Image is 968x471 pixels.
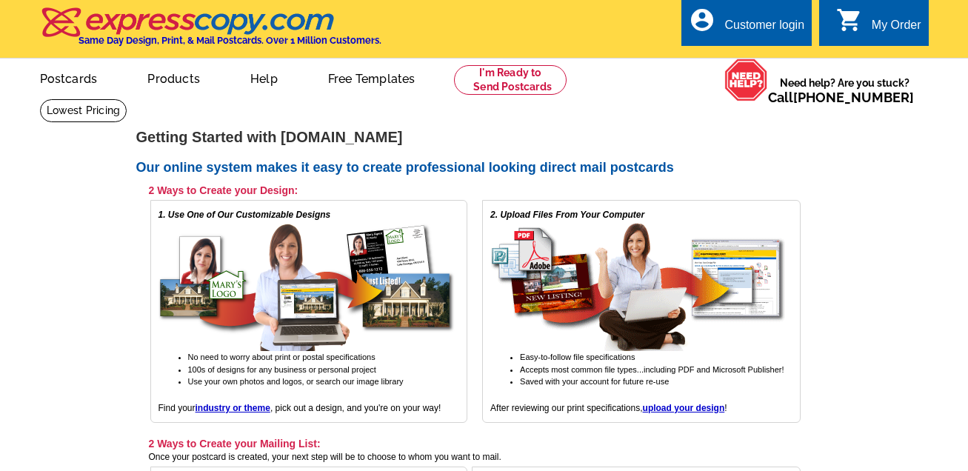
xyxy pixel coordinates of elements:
[158,221,455,351] img: free online postcard designs
[158,403,441,413] span: Find your , pick out a design, and you're on your way!
[768,90,914,105] span: Call
[490,403,727,413] span: After reviewing our print specifications, !
[188,365,376,374] span: 100s of designs for any business or personal project
[79,35,381,46] h4: Same Day Design, Print, & Mail Postcards. Over 1 Million Customers.
[227,60,301,95] a: Help
[149,184,801,197] h3: 2 Ways to Create your Design:
[196,403,270,413] a: industry or theme
[724,19,804,39] div: Customer login
[490,221,787,351] img: upload your own design for free
[124,60,224,95] a: Products
[149,452,501,462] span: Once your postcard is created, your next step will be to choose to whom you want to mail.
[158,210,331,220] em: 1. Use One of Our Customizable Designs
[16,60,121,95] a: Postcards
[520,377,669,386] span: Saved with your account for future re-use
[836,16,921,35] a: shopping_cart My Order
[689,7,715,33] i: account_circle
[188,377,404,386] span: Use your own photos and logos, or search our image library
[872,19,921,39] div: My Order
[768,76,921,105] span: Need help? Are you stuck?
[689,16,804,35] a: account_circle Customer login
[304,60,439,95] a: Free Templates
[643,403,725,413] a: upload your design
[520,353,635,361] span: Easy-to-follow file specifications
[149,437,801,450] h3: 2 Ways to Create your Mailing List:
[490,210,644,220] em: 2. Upload Files From Your Computer
[188,353,375,361] span: No need to worry about print or postal specifications
[136,160,832,176] h2: Our online system makes it easy to create professional looking direct mail postcards
[793,90,914,105] a: [PHONE_NUMBER]
[136,130,832,145] h1: Getting Started with [DOMAIN_NAME]
[40,18,381,46] a: Same Day Design, Print, & Mail Postcards. Over 1 Million Customers.
[836,7,863,33] i: shopping_cart
[724,59,768,101] img: help
[520,365,784,374] span: Accepts most common file types...including PDF and Microsoft Publisher!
